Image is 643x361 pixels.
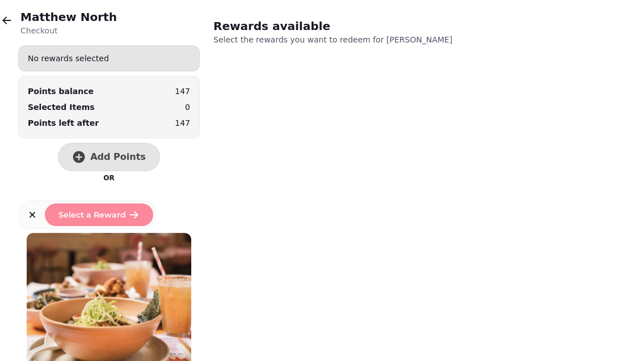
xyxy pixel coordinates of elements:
[175,86,190,97] p: 147
[90,152,146,162] span: Add Points
[20,9,117,25] h2: Matthew North
[185,101,190,113] p: 0
[213,34,504,45] p: Select the rewards you want to redeem for
[386,35,452,44] span: [PERSON_NAME]
[58,143,160,171] button: Add Points
[58,211,126,219] span: Select a Reward
[103,173,114,182] p: OR
[175,117,190,129] p: 147
[28,101,95,113] p: Selected Items
[213,18,431,34] h2: Rewards available
[45,203,153,226] button: Select a Reward
[28,86,94,97] div: Points balance
[28,117,99,129] p: Points left after
[19,48,199,69] div: No rewards selected
[20,25,117,36] p: Checkout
